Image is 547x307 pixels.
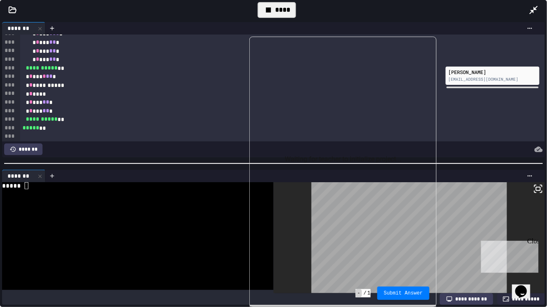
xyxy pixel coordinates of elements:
[367,290,370,297] span: 1
[448,76,537,82] div: [EMAIL_ADDRESS][DOMAIN_NAME]
[356,289,362,297] span: -
[250,37,436,282] div: Waiting for teacher to initialize project...
[478,238,539,273] iframe: chat widget
[384,290,423,297] span: Submit Answer
[512,274,539,299] iframe: chat widget
[364,290,366,297] span: /
[377,287,430,300] button: Submit Answer
[448,68,537,76] div: [PERSON_NAME]
[3,3,58,53] div: Chat with us now!Close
